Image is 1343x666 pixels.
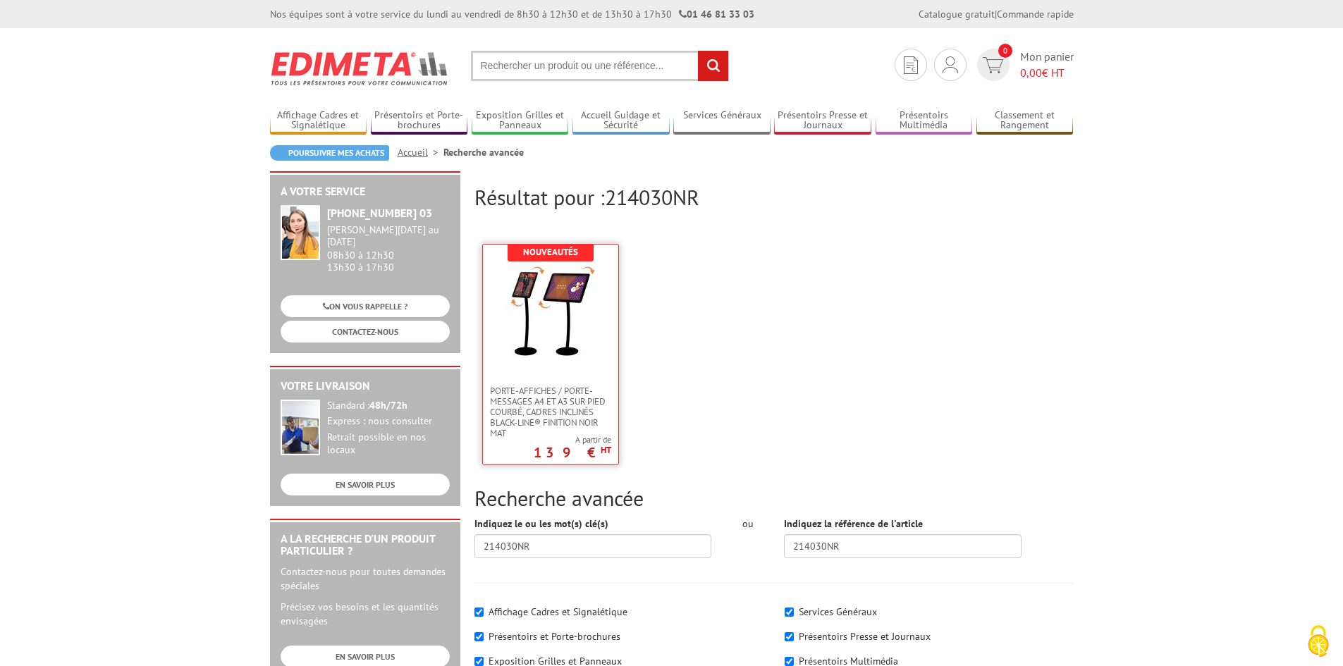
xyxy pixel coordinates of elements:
div: [PERSON_NAME][DATE] au [DATE] [327,224,450,248]
label: Affichage Cadres et Signalétique [489,605,627,618]
h2: A votre service [281,185,450,198]
a: Porte-affiches / Porte-messages A4 et A3 sur pied courbé, cadres inclinés Black-Line® finition no... [483,386,618,438]
h2: Votre livraison [281,380,450,393]
button: Cookies (fenêtre modale) [1294,618,1343,666]
strong: 01 46 81 33 03 [679,8,754,20]
strong: 48h/72h [369,399,407,412]
input: Présentoirs Multimédia [785,657,794,666]
a: devis rapide 0 Mon panier 0,00€ HT [974,49,1074,81]
a: Affichage Cadres et Signalétique [270,109,367,132]
a: Services Généraux [673,109,771,132]
a: Classement et Rangement [976,109,1074,132]
img: devis rapide [904,56,918,74]
span: Porte-affiches / Porte-messages A4 et A3 sur pied courbé, cadres inclinés Black-Line® finition no... [490,386,611,438]
strong: [PHONE_NUMBER] 03 [327,206,432,220]
a: CONTACTEZ-NOUS [281,321,450,343]
span: € HT [1020,65,1074,81]
span: 0,00 [1020,66,1042,80]
img: widget-livraison.jpg [281,400,320,455]
li: Recherche avancée [443,145,524,159]
label: Services Généraux [799,605,877,618]
div: | [919,7,1074,21]
a: Présentoirs et Porte-brochures [371,109,468,132]
div: Express : nous consulter [327,415,450,428]
a: Poursuivre mes achats [270,145,389,161]
input: Services Généraux [785,608,794,617]
a: Exposition Grilles et Panneaux [472,109,569,132]
div: Standard : [327,400,450,412]
input: Présentoirs et Porte-brochures [474,632,484,641]
img: Edimeta [270,42,450,94]
span: A partir de [534,434,611,445]
span: 214030NR [605,183,699,211]
a: Commande rapide [997,8,1074,20]
a: Présentoirs Multimédia [876,109,973,132]
h2: Recherche avancée [474,486,1074,510]
div: Retrait possible en nos locaux [327,431,450,457]
sup: HT [601,444,611,456]
label: Indiquez le ou les mot(s) clé(s) [474,517,608,531]
div: 08h30 à 12h30 13h30 à 17h30 [327,224,450,273]
a: Présentoirs Presse et Journaux [774,109,871,132]
div: ou [732,517,763,531]
p: Précisez vos besoins et les quantités envisagées [281,600,450,628]
label: Indiquez la référence de l'article [784,517,923,531]
span: Mon panier [1020,49,1074,81]
input: rechercher [698,51,728,81]
input: Affichage Cadres et Signalétique [474,608,484,617]
h2: A la recherche d'un produit particulier ? [281,533,450,557]
input: Exposition Grilles et Panneaux [474,657,484,666]
img: Porte-affiches / Porte-messages A4 et A3 sur pied courbé, cadres inclinés Black-Line® finition no... [505,266,596,357]
p: Contactez-nous pour toutes demandes spéciales [281,565,450,593]
h2: Résultat pour : [474,185,1074,209]
b: Nouveautés [523,246,578,258]
a: Catalogue gratuit [919,8,995,20]
img: Cookies (fenêtre modale) [1301,624,1336,659]
label: Présentoirs Presse et Journaux [799,630,931,643]
div: Nos équipes sont à votre service du lundi au vendredi de 8h30 à 12h30 et de 13h30 à 17h30 [270,7,754,21]
a: EN SAVOIR PLUS [281,474,450,495]
span: 0 [998,44,1012,58]
label: Présentoirs et Porte-brochures [489,630,620,643]
p: 139 € [534,448,611,457]
a: Accueil Guidage et Sécurité [572,109,670,132]
img: widget-service.jpg [281,205,320,260]
input: Rechercher un produit ou une référence... [471,51,729,81]
img: devis rapide [943,56,958,73]
a: ON VOUS RAPPELLE ? [281,295,450,317]
img: devis rapide [983,57,1003,73]
input: Présentoirs Presse et Journaux [785,632,794,641]
a: Accueil [398,146,443,159]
